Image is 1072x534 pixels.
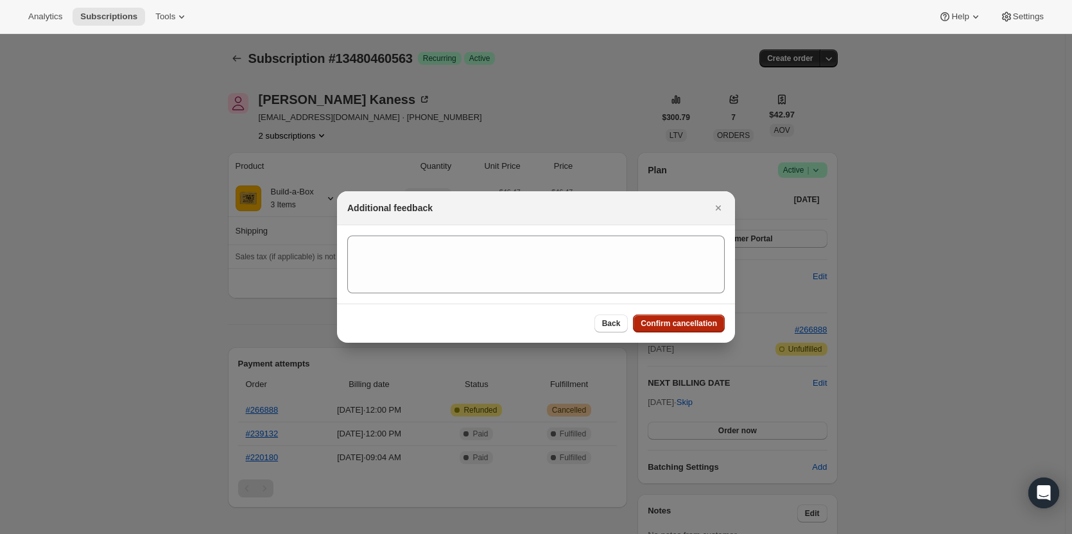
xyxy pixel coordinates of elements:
span: Back [602,318,621,329]
span: Subscriptions [80,12,137,22]
button: Back [594,314,628,332]
span: Analytics [28,12,62,22]
button: Confirm cancellation [633,314,725,332]
button: Tools [148,8,196,26]
button: Subscriptions [73,8,145,26]
button: Analytics [21,8,70,26]
span: Help [951,12,969,22]
span: Confirm cancellation [641,318,717,329]
button: Close [709,199,727,217]
button: Help [931,8,989,26]
span: Settings [1013,12,1044,22]
button: Settings [992,8,1051,26]
h2: Additional feedback [347,202,433,214]
span: Tools [155,12,175,22]
div: Open Intercom Messenger [1028,478,1059,508]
